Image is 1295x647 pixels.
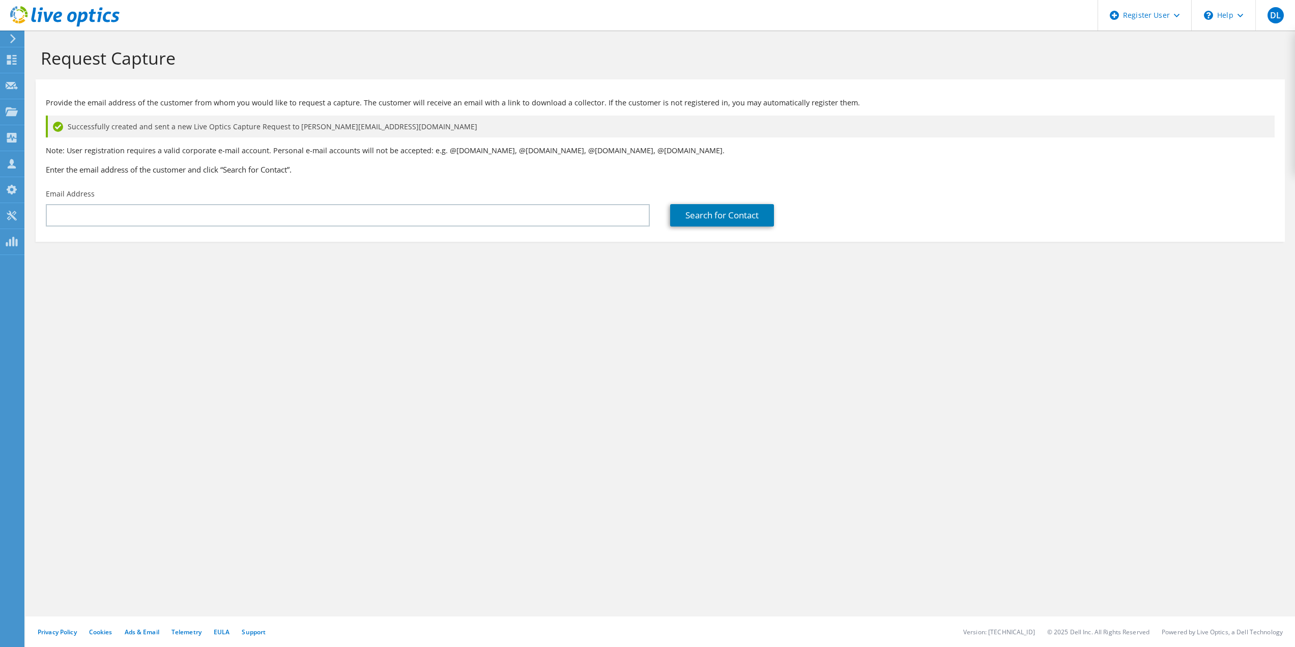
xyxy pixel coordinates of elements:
[41,47,1275,69] h1: Request Capture
[1204,11,1213,20] svg: \n
[1268,7,1284,23] span: DL
[46,164,1275,175] h3: Enter the email address of the customer and click “Search for Contact”.
[242,628,266,636] a: Support
[670,204,774,227] a: Search for Contact
[1162,628,1283,636] li: Powered by Live Optics, a Dell Technology
[38,628,77,636] a: Privacy Policy
[46,145,1275,156] p: Note: User registration requires a valid corporate e-mail account. Personal e-mail accounts will ...
[68,121,477,132] span: Successfully created and sent a new Live Optics Capture Request to [PERSON_NAME][EMAIL_ADDRESS][D...
[1047,628,1149,636] li: © 2025 Dell Inc. All Rights Reserved
[46,189,95,199] label: Email Address
[214,628,229,636] a: EULA
[963,628,1035,636] li: Version: [TECHNICAL_ID]
[171,628,202,636] a: Telemetry
[125,628,159,636] a: Ads & Email
[46,97,1275,108] p: Provide the email address of the customer from whom you would like to request a capture. The cust...
[89,628,112,636] a: Cookies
